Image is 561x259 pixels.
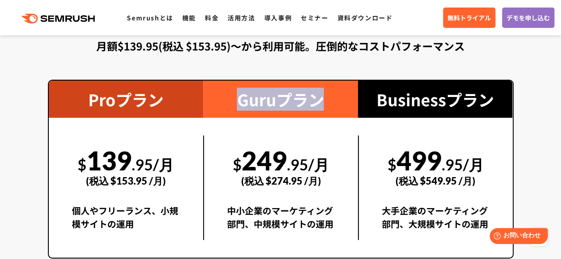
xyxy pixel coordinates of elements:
[358,81,513,118] div: Businessプラン
[72,135,180,197] div: 139
[388,155,396,174] span: $
[228,13,255,22] a: 活用方法
[506,13,550,23] span: デモを申し込む
[78,155,86,174] span: $
[442,155,484,174] span: .95/月
[337,13,392,22] a: 資料ダウンロード
[227,135,335,197] div: 249
[48,38,514,54] div: 月額$139.95(税込 $153.95)〜から利用可能。圧倒的なコストパフォーマンス
[233,155,242,174] span: $
[205,13,219,22] a: 料金
[203,81,358,118] div: Guruプラン
[287,155,329,174] span: .95/月
[443,8,495,28] a: 無料トライアル
[301,13,328,22] a: セミナー
[227,204,335,240] div: 中小企業のマーケティング部門、中規模サイトの運用
[182,13,196,22] a: 機能
[72,165,180,197] div: (税込 $153.95 /月)
[447,13,491,23] span: 無料トライアル
[264,13,292,22] a: 導入事例
[227,165,335,197] div: (税込 $274.95 /月)
[72,204,180,240] div: 個人やフリーランス、小規模サイトの運用
[132,155,174,174] span: .95/月
[127,13,173,22] a: Semrushとは
[49,81,204,118] div: Proプラン
[382,165,490,197] div: (税込 $549.95 /月)
[482,224,551,249] iframe: Help widget launcher
[382,135,490,197] div: 499
[382,204,490,240] div: 大手企業のマーケティング部門、大規模サイトの運用
[502,8,554,28] a: デモを申し込む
